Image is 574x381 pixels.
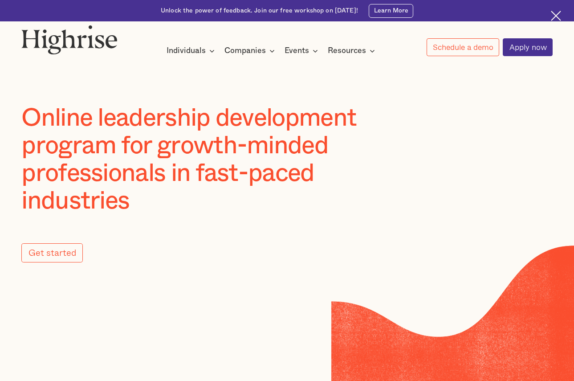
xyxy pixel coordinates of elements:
h1: Online leadership development program for growth-minded professionals in fast-paced industries [21,104,409,215]
div: Companies [224,45,277,56]
img: Highrise logo [21,25,118,54]
a: Schedule a demo [427,38,499,56]
a: Apply now [503,38,552,56]
div: Resources [328,45,366,56]
div: Unlock the power of feedback. Join our free workshop on [DATE]! [161,7,358,15]
div: Individuals [167,45,217,56]
img: Cross icon [551,11,561,21]
div: Companies [224,45,266,56]
div: Events [285,45,321,56]
div: Events [285,45,309,56]
a: Get started [21,243,82,262]
div: Resources [328,45,378,56]
a: Learn More [369,4,413,18]
div: Individuals [167,45,206,56]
